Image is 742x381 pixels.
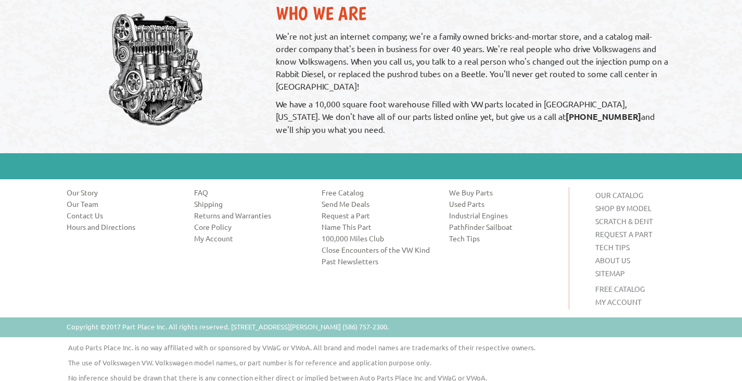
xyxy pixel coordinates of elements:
[67,322,389,332] p: Copyright ©2017 Part Place Inc. All rights reserved. [STREET_ADDRESS][PERSON_NAME] (586) 757-2300.
[449,222,561,232] a: Pathfinder Sailboat
[595,216,653,226] a: SCRATCH & DENT
[449,210,561,220] a: Industrial Engines
[60,342,703,352] p: Auto Parts Place Inc. is no way affiliated with or sponsored by VWaG or VWoA. All brand and model...
[322,233,433,243] a: 100,000 Miles Club
[595,268,625,278] a: SITEMAP
[595,190,643,200] a: OUR CATALOG
[67,187,178,198] a: Our Story
[194,199,306,209] a: Shipping
[449,187,561,198] a: We Buy Parts
[322,210,433,220] a: Request a Part
[194,233,306,243] a: My Account
[449,233,561,243] a: Tech Tips
[595,255,630,265] a: ABOUT US
[67,222,178,232] a: Hours and Directions
[595,203,651,213] a: SHOP BY MODEL
[194,187,306,198] a: FAQ
[60,358,703,367] p: The use of Volkswagen VW. Volkswagen model names, or part number is for reference and application...
[595,242,630,252] a: TECH TIPS
[322,199,433,209] a: Send Me Deals
[449,199,561,209] a: Used Parts
[67,210,178,220] a: Contact Us
[322,244,433,255] a: Close Encounters of the VW Kind
[595,297,642,306] a: MY ACCOUNT
[566,111,641,122] strong: [PHONE_NUMBER]
[194,222,306,232] a: Core Policy
[595,229,653,239] a: REQUEST A PART
[67,199,178,209] a: Our Team
[194,210,306,220] a: Returns and Warranties
[276,97,673,136] p: We have a 10,000 square foot warehouse filled with VW parts located in [GEOGRAPHIC_DATA], [US_STA...
[322,256,433,266] a: Past Newsletters
[276,30,673,92] p: We're not just an internet company; we're a family owned bricks-and-mortar store, and a catalog m...
[276,2,673,24] h2: Who We Are
[322,187,433,198] a: Free Catalog
[595,284,645,293] a: FREE CATALOG
[322,222,433,232] a: Name This Part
